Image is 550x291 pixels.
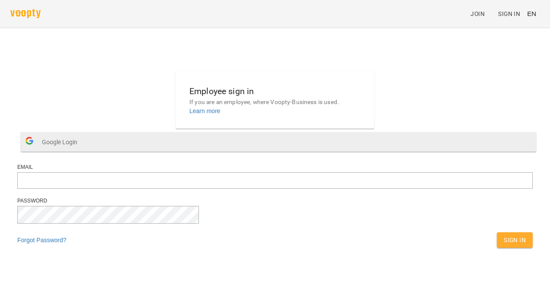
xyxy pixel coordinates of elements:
[21,132,536,152] button: Google Login
[497,232,533,248] button: Sign In
[42,133,82,151] span: Google Login
[182,78,368,122] button: Employee sign inIf you are an employee, where Voopty-Business is used.Learn more
[495,6,524,22] a: Sign In
[470,9,485,19] span: Join
[17,237,67,244] a: Forgot Password?
[189,98,361,107] p: If you are an employee, where Voopty-Business is used.
[527,9,536,18] span: EN
[17,197,533,205] div: Password
[504,235,526,245] span: Sign In
[17,164,533,171] div: Email
[189,85,361,98] h6: Employee sign in
[467,6,495,22] a: Join
[524,6,540,22] button: EN
[10,9,41,18] img: voopty.png
[498,9,520,19] span: Sign In
[189,108,221,114] a: Learn more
